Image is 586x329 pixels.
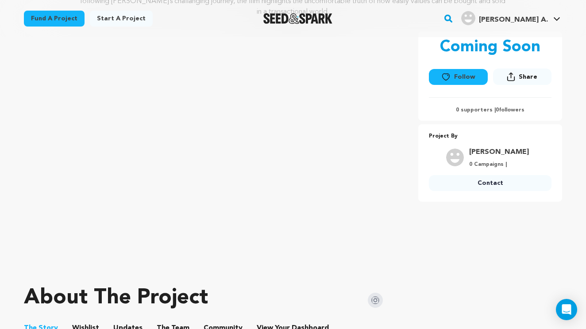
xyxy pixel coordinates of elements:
[368,293,383,308] img: Seed&Spark Instagram Icon
[446,149,464,166] img: user.png
[429,107,551,114] p: 0 supporters | followers
[519,73,537,81] span: Share
[263,13,333,24] a: Seed&Spark Homepage
[461,11,475,25] img: user.png
[459,9,562,25] a: Pellegrini A.'s Profile
[263,13,333,24] img: Seed&Spark Logo Dark Mode
[440,38,540,56] p: Coming Soon
[429,175,551,191] a: Contact
[24,11,85,27] a: Fund a project
[429,69,487,85] button: Follow
[479,16,548,23] span: [PERSON_NAME] A.
[24,287,208,309] h1: About The Project
[493,69,551,85] button: Share
[556,299,577,320] div: Open Intercom Messenger
[469,161,529,168] p: 0 Campaigns |
[496,107,499,113] span: 0
[90,11,153,27] a: Start a project
[469,147,529,157] a: Goto Pellegrini Alea profile
[459,9,562,28] span: Pellegrini A.'s Profile
[493,69,551,88] span: Share
[429,131,551,142] p: Project By
[461,11,548,25] div: Pellegrini A.'s Profile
